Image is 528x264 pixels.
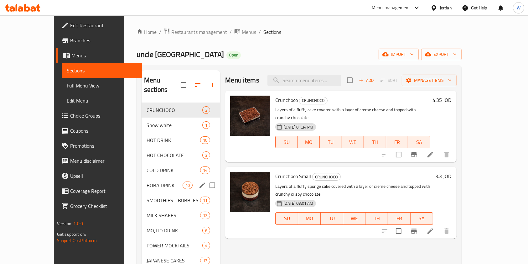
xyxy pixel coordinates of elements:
span: W [517,4,520,11]
span: 11 [200,198,210,203]
span: uncle [GEOGRAPHIC_DATA] [137,47,224,61]
span: Add [358,77,375,84]
a: Edit Restaurant [56,18,142,33]
span: Promotions [70,142,137,150]
div: Menu-management [372,4,410,12]
div: items [200,212,210,219]
button: Branch-specific-item [406,224,422,239]
span: Restaurants management [171,28,227,36]
span: 1 [203,122,210,128]
nav: breadcrumb [137,28,462,36]
span: Edit Restaurant [70,22,137,29]
span: Sort sections [190,77,205,92]
a: Coupons [56,123,142,138]
span: 14 [200,167,210,173]
button: WE [342,136,364,148]
span: SA [411,138,427,147]
a: Restaurants management [164,28,227,36]
div: Jordan [440,4,452,11]
div: SMOOTHIES - BUBBLES11 [142,193,220,208]
span: [DATE] 01:34 PM [281,124,316,130]
div: Snow white [147,121,202,129]
span: 12 [200,213,210,219]
span: Select all sections [177,78,190,92]
span: WE [346,214,363,223]
span: Select to update [392,224,405,238]
span: MO [301,214,318,223]
button: Add section [205,77,220,92]
button: SA [408,136,430,148]
span: 1.0.0 [74,219,83,228]
a: Grocery Checklist [56,198,142,214]
button: Manage items [402,75,457,86]
button: SU [275,136,298,148]
span: POWER MOCKTAILS [147,242,202,249]
span: TU [323,214,341,223]
span: MOJITO DRINK [147,227,202,234]
span: Edit Menu [67,97,137,104]
a: Branches [56,33,142,48]
span: WE [344,138,361,147]
span: HOT DRINK [147,136,200,144]
img: Crunchoco [230,96,270,136]
div: items [202,106,210,114]
span: Version: [57,219,72,228]
span: TU [322,138,339,147]
a: Edit menu item [427,227,434,235]
span: TH [368,214,386,223]
button: FR [386,136,408,148]
button: TH [365,212,388,225]
a: Coverage Report [56,183,142,198]
span: Select to update [392,148,405,161]
span: Select section first [376,76,402,85]
div: CRUNCHOCO [147,106,202,114]
li: / [230,28,232,36]
div: MILK SHAKES12 [142,208,220,223]
a: Full Menu View [62,78,142,93]
div: POWER MOCKTAILS4 [142,238,220,253]
input: search [267,75,341,86]
span: CRUNCHOCO [313,173,340,181]
span: Coverage Report [70,187,137,195]
div: items [202,121,210,129]
h2: Menu sections [144,76,181,94]
div: COLD DRINK14 [142,163,220,178]
span: SU [278,138,295,147]
div: SMOOTHIES - BUBBLES [147,197,200,204]
span: 13 [200,258,210,264]
span: SA [413,214,431,223]
button: import [379,49,419,60]
button: export [421,49,462,60]
span: FR [391,214,408,223]
span: Full Menu View [67,82,137,89]
a: Menus [234,28,256,36]
span: Menu disclaimer [70,157,137,165]
span: MILK SHAKES [147,212,200,219]
div: items [202,242,210,249]
a: Upsell [56,168,142,183]
h6: 4.35 JOD [433,96,452,104]
button: edit [198,181,207,190]
a: Edit menu item [427,151,434,158]
h6: 3.3 JOD [436,172,452,181]
a: Menu disclaimer [56,153,142,168]
div: Snow white1 [142,118,220,133]
span: 10 [183,182,192,188]
button: Branch-specific-item [406,147,422,162]
li: / [259,28,261,36]
span: Coupons [70,127,137,135]
button: TU [320,136,342,148]
div: BOBA DRINK10edit [142,178,220,193]
button: delete [439,147,454,162]
a: Edit Menu [62,93,142,108]
span: COLD DRINK [147,166,200,174]
span: Menus [71,52,137,59]
button: TU [321,212,343,225]
button: MO [298,212,321,225]
button: TH [364,136,386,148]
